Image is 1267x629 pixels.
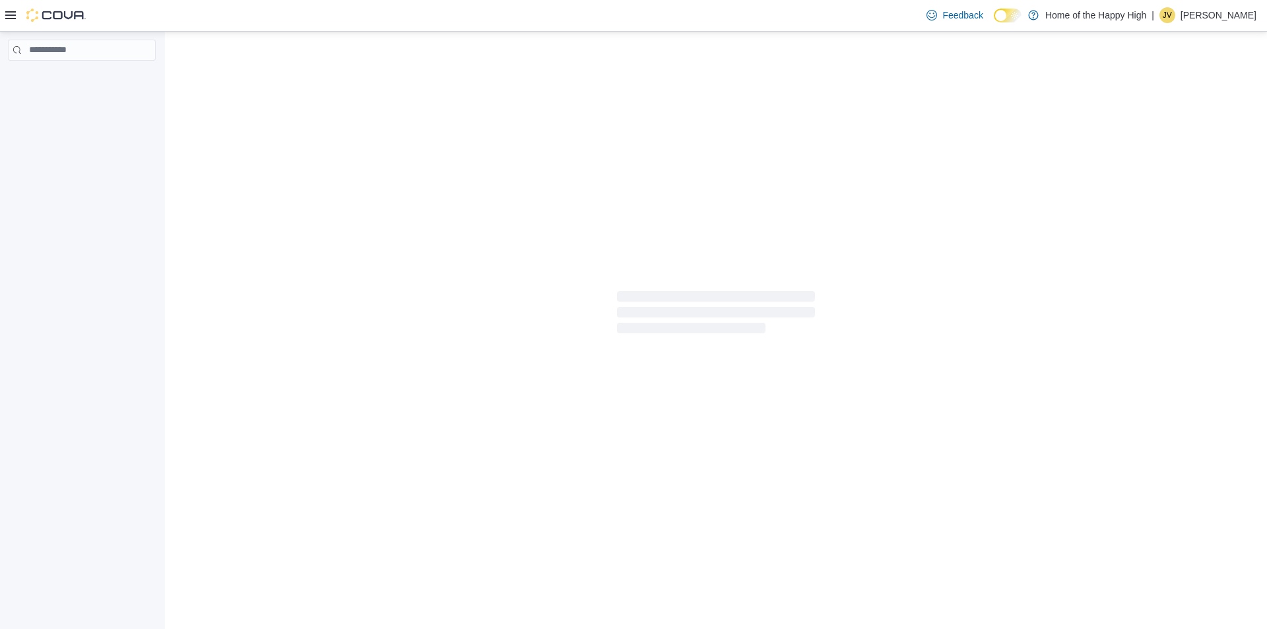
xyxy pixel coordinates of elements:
[1163,7,1172,23] span: JV
[26,9,86,22] img: Cova
[1181,7,1256,23] p: [PERSON_NAME]
[942,9,983,22] span: Feedback
[8,63,156,95] nav: Complex example
[1045,7,1146,23] p: Home of the Happy High
[994,9,1022,22] input: Dark Mode
[617,294,815,336] span: Loading
[921,2,988,28] a: Feedback
[1152,7,1154,23] p: |
[1159,7,1175,23] div: Jennifer Verney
